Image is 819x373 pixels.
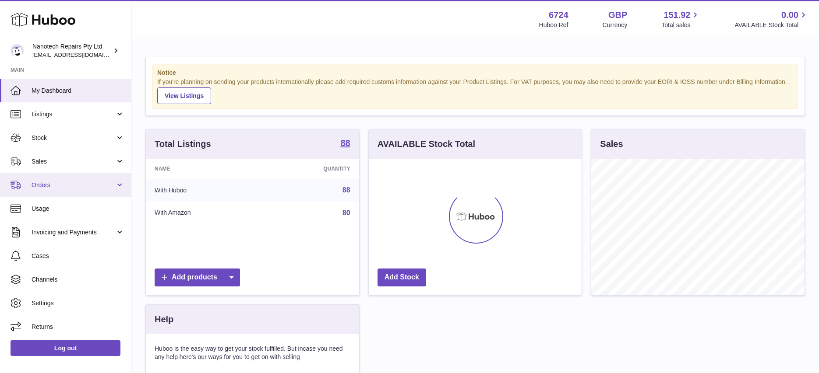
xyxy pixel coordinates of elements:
[32,275,124,284] span: Channels
[146,202,262,224] td: With Amazon
[155,314,173,325] h3: Help
[32,252,124,260] span: Cases
[157,69,793,77] strong: Notice
[146,179,262,202] td: With Huboo
[32,181,115,189] span: Orders
[32,42,111,59] div: Nanotech Repairs Pty Ltd
[155,345,350,361] p: Huboo is the easy way to get your stock fulfilled. But incase you need any help here's our ways f...
[155,268,240,286] a: Add products
[32,228,115,237] span: Invoicing and Payments
[734,21,808,29] span: AVAILABLE Stock Total
[603,21,628,29] div: Currency
[32,134,115,142] span: Stock
[342,186,350,194] a: 88
[661,21,700,29] span: Total sales
[32,110,115,119] span: Listings
[342,209,350,216] a: 80
[11,44,24,57] img: info@nanotechrepairs.com
[32,157,115,166] span: Sales
[539,21,568,29] div: Huboo Ref
[157,78,793,104] div: If you're planning on sending your products internationally please add required customs informati...
[32,87,124,95] span: My Dashboard
[146,159,262,179] th: Name
[32,51,129,58] span: [EMAIL_ADDRESS][DOMAIN_NAME]
[549,9,568,21] strong: 6724
[661,9,700,29] a: 151.92 Total sales
[664,9,690,21] span: 151.92
[32,205,124,213] span: Usage
[340,139,350,149] a: 88
[155,138,211,150] h3: Total Listings
[608,9,627,21] strong: GBP
[734,9,808,29] a: 0.00 AVAILABLE Stock Total
[378,268,426,286] a: Add Stock
[32,299,124,307] span: Settings
[32,323,124,331] span: Returns
[11,340,120,356] a: Log out
[781,9,798,21] span: 0.00
[378,138,475,150] h3: AVAILABLE Stock Total
[157,87,211,104] a: View Listings
[262,159,359,179] th: Quantity
[340,139,350,147] strong: 88
[600,138,623,150] h3: Sales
